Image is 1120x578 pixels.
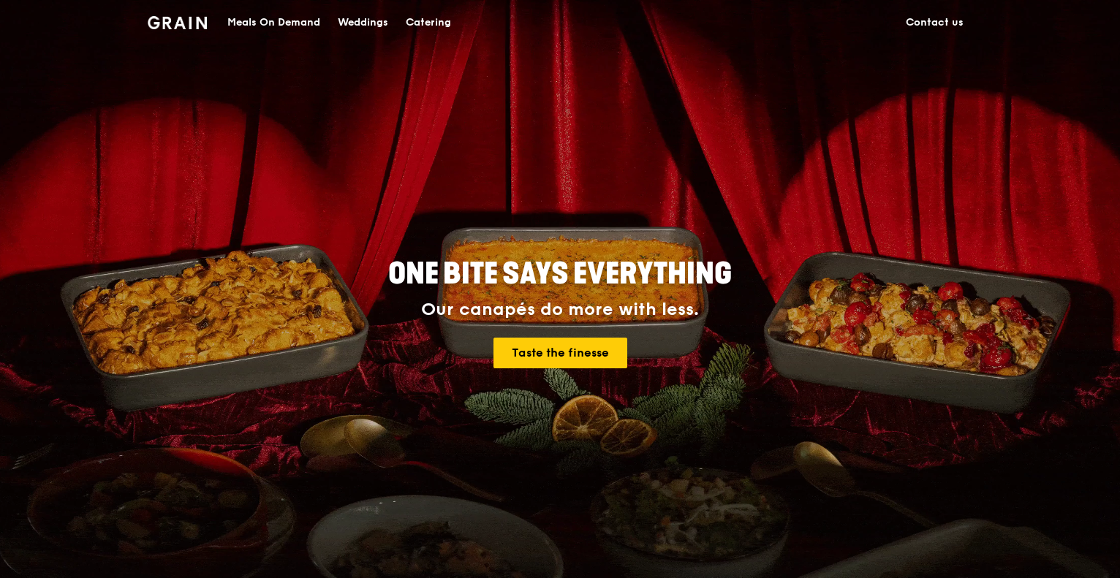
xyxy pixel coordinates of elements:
img: Grain [148,16,207,29]
span: ONE BITE SAYS EVERYTHING [388,256,732,292]
div: Our canapés do more with less. [297,300,823,320]
a: Contact us [897,1,972,45]
a: Taste the finesse [493,338,627,368]
div: Catering [406,1,451,45]
div: Meals On Demand [227,1,320,45]
a: Weddings [329,1,397,45]
a: Catering [397,1,460,45]
div: Weddings [338,1,388,45]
